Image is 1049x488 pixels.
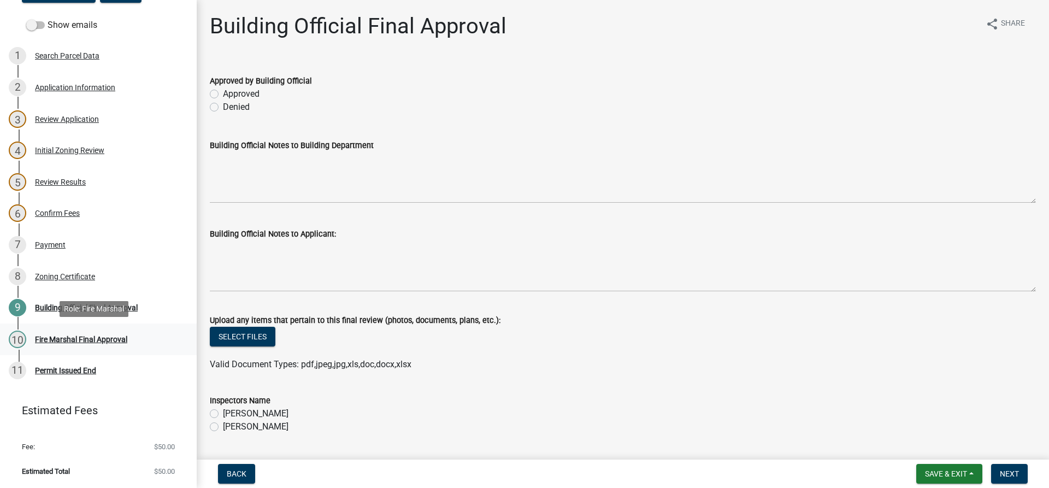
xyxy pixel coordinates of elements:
span: Estimated Total [22,468,70,475]
span: Fee: [22,443,35,450]
button: Select files [210,327,275,346]
span: Back [227,469,246,478]
button: Save & Exit [916,464,982,484]
div: 10 [9,331,26,348]
span: Share [1001,17,1025,31]
span: Next [1000,469,1019,478]
label: Building Official Notes to Applicant: [210,231,336,238]
div: 3 [9,110,26,128]
div: Fire Marshal Final Approval [35,336,127,343]
div: 7 [9,236,26,254]
div: Building Official Final Approval [35,304,138,311]
div: Review Application [35,115,99,123]
div: 6 [9,204,26,222]
div: 4 [9,142,26,159]
div: 5 [9,173,26,191]
label: Building Official Notes to Building Department [210,142,374,150]
h1: Building Official Final Approval [210,13,506,39]
label: Show emails [26,19,97,32]
a: Estimated Fees [9,399,179,421]
div: Review Results [35,178,86,186]
div: Payment [35,241,66,249]
label: [PERSON_NAME] [223,420,288,433]
div: Initial Zoning Review [35,146,104,154]
span: $50.00 [154,443,175,450]
button: Back [218,464,255,484]
div: Confirm Fees [35,209,80,217]
i: share [986,17,999,31]
div: Zoning Certificate [35,273,95,280]
span: Save & Exit [925,469,967,478]
div: 11 [9,362,26,379]
div: Role: Fire Marshal [60,301,128,317]
label: Denied [223,101,250,114]
span: $50.00 [154,468,175,475]
div: 8 [9,268,26,285]
div: Search Parcel Data [35,52,99,60]
div: 1 [9,47,26,64]
div: Application Information [35,84,115,91]
div: 2 [9,79,26,96]
label: Approved [223,87,260,101]
span: Valid Document Types: pdf,jpeg,jpg,xls,doc,docx,xlsx [210,359,411,369]
button: shareShare [977,13,1034,34]
button: Next [991,464,1028,484]
label: Approved by Building Official [210,78,312,85]
div: Permit Issued End [35,367,96,374]
label: Upload any items that pertain to this final review (photos, documents, plans, etc.): [210,317,500,325]
label: Inspectors Name [210,397,270,405]
div: 9 [9,299,26,316]
label: [PERSON_NAME] [223,407,288,420]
